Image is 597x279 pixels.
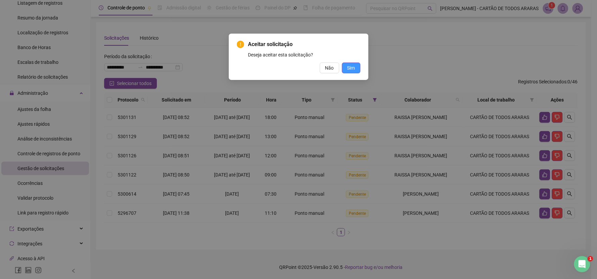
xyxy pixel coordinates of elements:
button: Não [320,63,339,73]
span: Sim [347,64,355,72]
span: Não [325,64,334,72]
span: Aceitar solicitação [248,40,360,48]
div: Deseja aceitar esta solicitação? [248,51,360,58]
iframe: Intercom live chat [574,256,590,272]
span: 1 [588,256,593,262]
span: exclamation-circle [237,41,244,48]
button: Sim [342,63,360,73]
